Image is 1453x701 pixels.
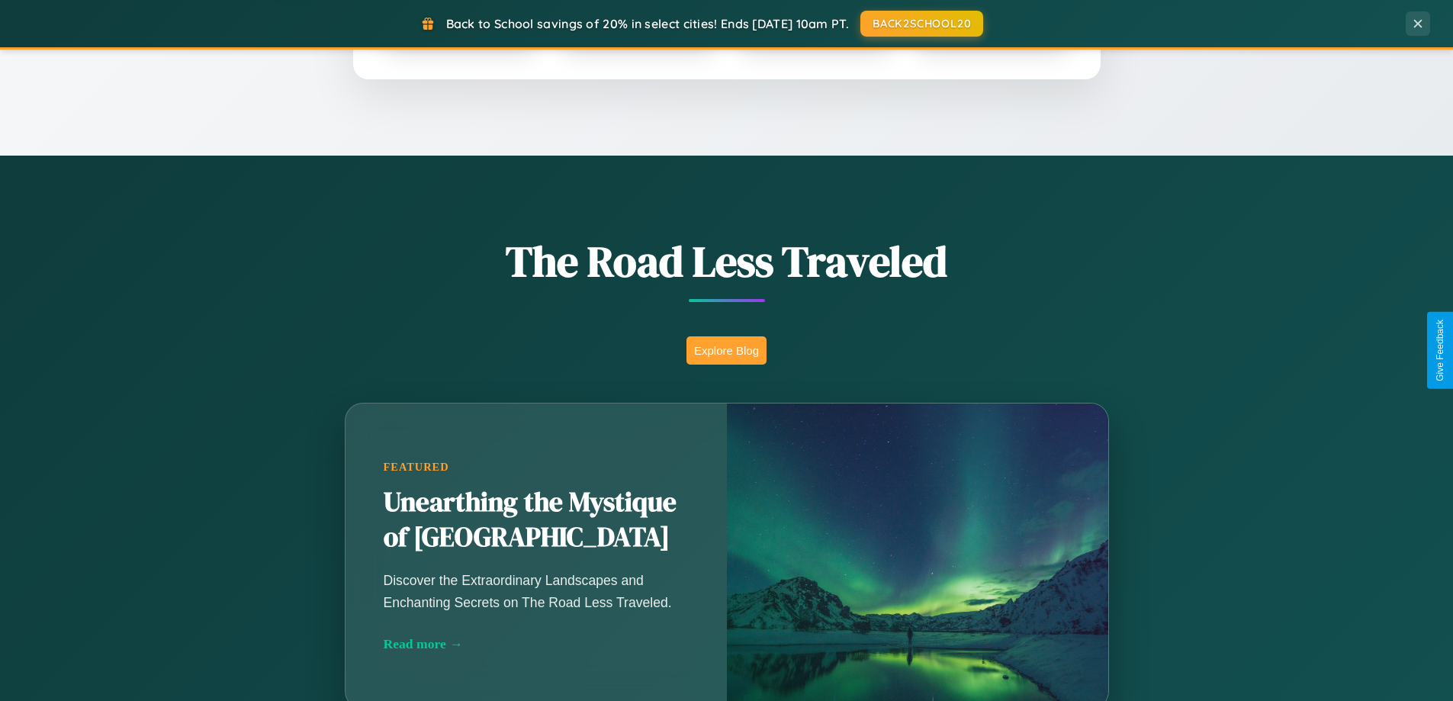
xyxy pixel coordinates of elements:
[384,636,689,652] div: Read more →
[686,336,767,365] button: Explore Blog
[384,570,689,613] p: Discover the Extraordinary Landscapes and Enchanting Secrets on The Road Less Traveled.
[860,11,983,37] button: BACK2SCHOOL20
[269,232,1185,291] h1: The Road Less Traveled
[384,485,689,555] h2: Unearthing the Mystique of [GEOGRAPHIC_DATA]
[384,461,689,474] div: Featured
[446,16,849,31] span: Back to School savings of 20% in select cities! Ends [DATE] 10am PT.
[1435,320,1445,381] div: Give Feedback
